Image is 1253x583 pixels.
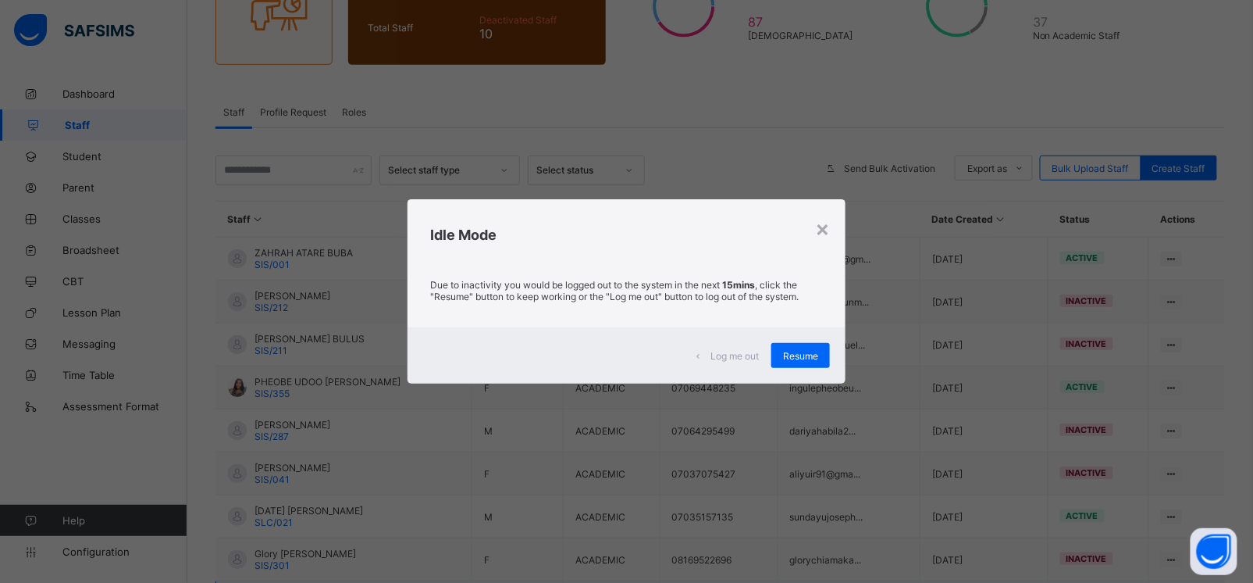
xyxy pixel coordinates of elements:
span: Resume [783,350,818,362]
h2: Idle Mode [431,227,823,243]
p: Due to inactivity you would be logged out to the system in the next , click the "Resume" button t... [431,279,823,302]
strong: 15mins [723,279,756,291]
button: Open asap [1191,528,1237,575]
span: Log me out [710,350,759,362]
div: × [815,215,830,241]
